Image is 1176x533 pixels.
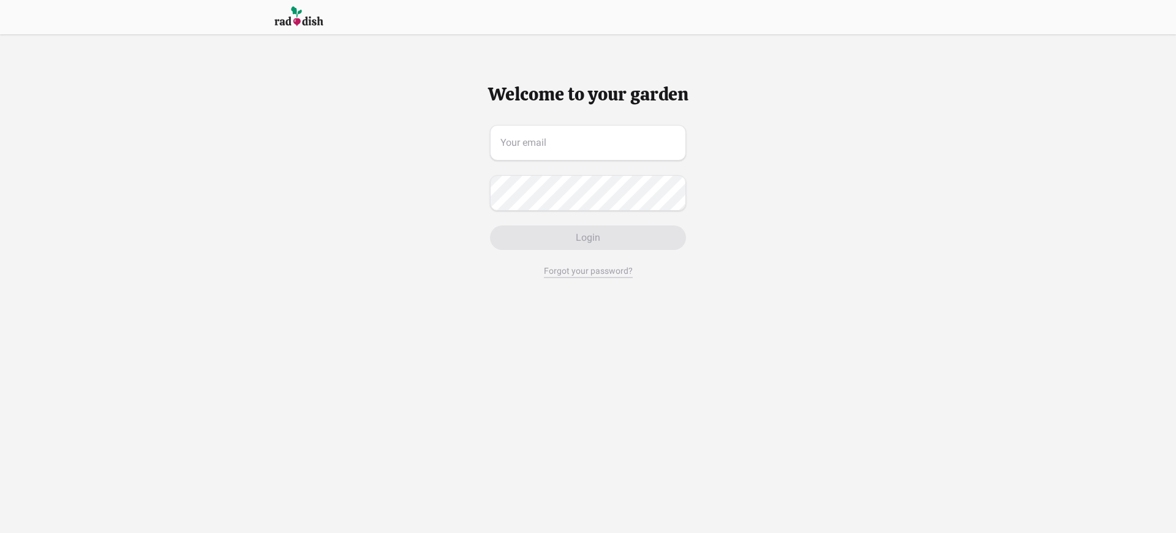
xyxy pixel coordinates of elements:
[544,265,633,278] div: Forgot your password?
[490,125,686,161] input: Your email
[274,6,323,28] img: Raddish company logo
[576,230,600,245] span: Login
[490,225,686,250] button: Login
[10,83,1166,105] h1: Welcome to your garden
